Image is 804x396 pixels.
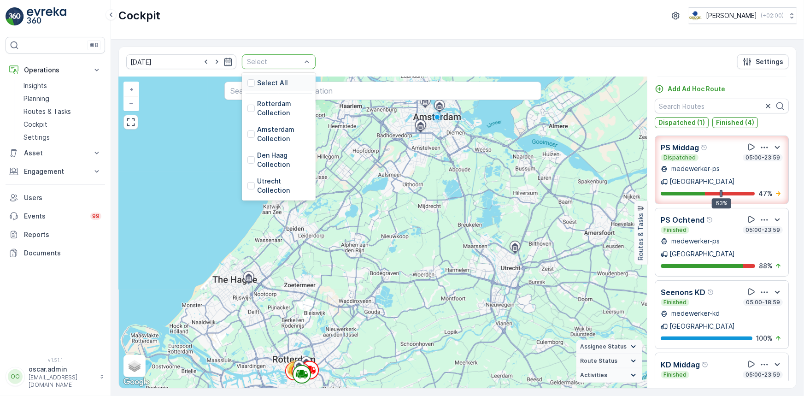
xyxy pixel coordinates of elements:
[257,78,288,88] p: Select All
[124,83,138,96] a: Zoom In
[716,118,754,127] p: Finished (4)
[707,289,715,296] div: Help Tooltip Icon
[669,177,735,186] p: [GEOGRAPHIC_DATA]
[663,299,687,306] p: Finished
[20,118,105,131] a: Cockpit
[129,99,134,107] span: −
[124,356,145,376] a: Layers
[756,57,783,66] p: Settings
[701,144,708,151] div: Help Tooltip Icon
[24,148,87,158] p: Asset
[759,261,773,271] p: 88 %
[661,359,700,370] p: KD Middag
[6,357,105,363] span: v 1.51.1
[24,248,101,258] p: Documents
[29,374,95,389] p: [EMAIL_ADDRESS][DOMAIN_NAME]
[257,125,310,143] p: Amsterdam Collection
[636,213,646,260] p: Routes & Tasks
[124,96,138,110] a: Zoom Out
[706,11,757,20] p: [PERSON_NAME]
[661,287,705,298] p: Seenons KD
[247,57,301,66] p: Select
[756,334,773,343] p: 100 %
[20,92,105,105] a: Planning
[689,7,797,24] button: [PERSON_NAME](+02:00)
[20,131,105,144] a: Settings
[576,340,642,354] summary: Assignee Status
[669,164,720,173] p: medewerker-ps
[6,144,105,162] button: Asset
[121,376,152,388] a: Open this area in Google Maps (opens a new window)
[24,65,87,75] p: Operations
[23,107,71,116] p: Routes & Tasks
[20,105,105,118] a: Routes & Tasks
[663,371,687,378] p: Finished
[24,212,85,221] p: Events
[669,249,735,259] p: [GEOGRAPHIC_DATA]
[658,118,705,127] p: Dispatched (1)
[6,189,105,207] a: Users
[8,369,23,384] div: OO
[758,189,773,198] p: 47 %
[24,193,101,202] p: Users
[580,343,627,350] span: Assignee Status
[20,79,105,92] a: Insights
[655,117,709,128] button: Dispatched (1)
[737,54,789,69] button: Settings
[257,99,310,118] p: Rotterdam Collection
[24,230,101,239] p: Reports
[661,142,699,153] p: PS Middag
[118,8,160,23] p: Cockpit
[712,198,731,208] div: 63%
[27,7,66,26] img: logo_light-DOdMpM7g.png
[89,41,99,49] p: ⌘B
[6,7,24,26] img: logo
[257,177,310,195] p: Utrecht Collection
[23,133,50,142] p: Settings
[23,120,47,129] p: Cockpit
[6,162,105,181] button: Engagement
[6,61,105,79] button: Operations
[129,85,134,93] span: +
[661,214,704,225] p: PS Ochtend
[668,84,725,94] p: Add Ad Hoc Route
[745,154,781,161] p: 05:00-23:59
[576,354,642,368] summary: Route Status
[29,365,95,374] p: oscar.admin
[712,117,758,128] button: Finished (4)
[224,82,541,100] input: Search for tasks or a location
[6,365,105,389] button: OOoscar.admin[EMAIL_ADDRESS][DOMAIN_NAME]
[126,54,236,69] input: dd/mm/yyyy
[655,99,789,113] input: Search Routes
[6,244,105,262] a: Documents
[92,213,100,220] p: 99
[24,167,87,176] p: Engagement
[580,372,607,379] span: Activities
[669,236,720,246] p: medewerker-ps
[663,154,697,161] p: Dispatched
[580,357,617,365] span: Route Status
[706,216,714,224] div: Help Tooltip Icon
[663,226,687,234] p: Finished
[6,225,105,244] a: Reports
[655,84,725,94] a: Add Ad Hoc Route
[745,371,781,378] p: 05:00-23:59
[23,94,49,103] p: Planning
[6,207,105,225] a: Events99
[23,81,47,90] p: Insights
[689,11,702,21] img: basis-logo_rgb2x.png
[287,360,305,378] div: 78
[745,299,781,306] p: 05:00-18:59
[761,12,784,19] p: ( +02:00 )
[745,226,781,234] p: 05:00-23:59
[576,368,642,383] summary: Activities
[257,151,310,169] p: Den Haag Collection
[669,309,720,318] p: medewerker-kd
[121,376,152,388] img: Google
[669,322,735,331] p: [GEOGRAPHIC_DATA]
[702,361,709,368] div: Help Tooltip Icon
